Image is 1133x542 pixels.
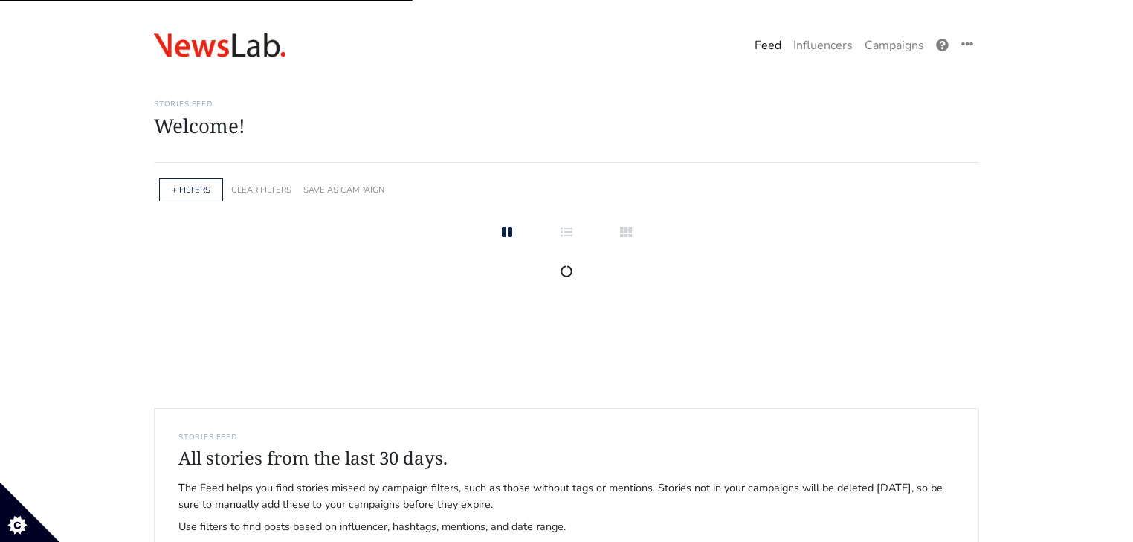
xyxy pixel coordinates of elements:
h4: All stories from the last 30 days. [178,448,955,469]
a: + FILTERS [172,184,210,196]
span: Use filters to find posts based on influencer, hashtags, mentions, and date range. [178,519,955,535]
img: 08:26:46_1609835206 [154,33,285,58]
h1: Welcome! [154,114,979,138]
h6: Stories Feed [154,100,979,109]
a: Feed [749,30,787,60]
h6: STORIES FEED [178,433,955,442]
a: Influencers [787,30,859,60]
span: The Feed helps you find stories missed by campaign filters, such as those without tags or mention... [178,480,955,512]
a: SAVE AS CAMPAIGN [303,184,384,196]
a: CLEAR FILTERS [231,184,291,196]
a: Campaigns [859,30,930,60]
